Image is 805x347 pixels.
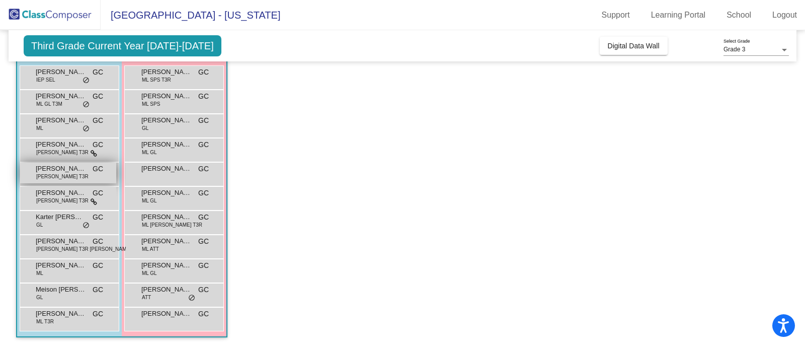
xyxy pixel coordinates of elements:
[198,212,209,223] span: GC
[36,173,89,180] span: [PERSON_NAME] T3R
[198,67,209,78] span: GC
[93,236,103,247] span: GC
[93,164,103,174] span: GC
[198,260,209,271] span: GC
[36,245,131,253] span: [PERSON_NAME] T3R [PERSON_NAME]
[141,115,192,125] span: [PERSON_NAME]
[93,212,103,223] span: GC
[142,149,157,156] span: ML GL
[83,77,90,85] span: do_not_disturb_alt
[600,37,668,55] button: Digital Data Wall
[83,101,90,109] span: do_not_disturb_alt
[608,42,660,50] span: Digital Data Wall
[142,294,151,301] span: ATT
[36,140,86,150] span: [PERSON_NAME] [PERSON_NAME]
[141,140,192,150] span: [PERSON_NAME]
[142,197,157,204] span: ML GL
[643,7,714,23] a: Learning Portal
[36,67,86,77] span: [PERSON_NAME]
[36,221,43,229] span: GL
[36,212,86,222] span: Karter [PERSON_NAME]
[93,285,103,295] span: GC
[764,7,805,23] a: Logout
[141,236,192,246] span: [PERSON_NAME]
[93,260,103,271] span: GC
[83,125,90,133] span: do_not_disturb_alt
[36,197,89,204] span: [PERSON_NAME] T3R
[141,285,192,295] span: [PERSON_NAME]
[36,115,86,125] span: [PERSON_NAME]
[36,188,86,198] span: [PERSON_NAME] De [PERSON_NAME]
[36,309,86,319] span: [PERSON_NAME]
[142,221,202,229] span: ML [PERSON_NAME] T3R
[723,46,745,53] span: Grade 3
[36,269,43,277] span: ML
[36,285,86,295] span: Meison [PERSON_NAME]
[36,76,55,84] span: IEP SEL
[83,222,90,230] span: do_not_disturb_alt
[36,91,86,101] span: [PERSON_NAME]
[141,91,192,101] span: [PERSON_NAME]
[36,124,43,132] span: ML
[36,260,86,270] span: [PERSON_NAME]
[36,294,43,301] span: GL
[93,140,103,150] span: GC
[142,100,160,108] span: ML SPS
[24,35,221,56] span: Third Grade Current Year [DATE]-[DATE]
[36,318,54,325] span: ML T3R
[36,164,86,174] span: [PERSON_NAME]
[142,269,157,277] span: ML GL
[93,67,103,78] span: GC
[142,245,159,253] span: ML ATT
[198,115,209,126] span: GC
[141,188,192,198] span: [PERSON_NAME]
[198,91,209,102] span: GC
[141,260,192,270] span: [PERSON_NAME] [PERSON_NAME]
[188,294,195,302] span: do_not_disturb_alt
[141,67,192,77] span: [PERSON_NAME]
[93,188,103,198] span: GC
[101,7,280,23] span: [GEOGRAPHIC_DATA] - [US_STATE]
[36,100,62,108] span: ML GL T3M
[93,309,103,319] span: GC
[36,149,89,156] span: [PERSON_NAME] T3R
[718,7,759,23] a: School
[36,236,86,246] span: [PERSON_NAME]
[594,7,638,23] a: Support
[198,309,209,319] span: GC
[198,285,209,295] span: GC
[198,140,209,150] span: GC
[198,164,209,174] span: GC
[142,124,148,132] span: GL
[141,309,192,319] span: [PERSON_NAME]
[198,188,209,198] span: GC
[198,236,209,247] span: GC
[142,76,171,84] span: ML SPS T3R
[93,115,103,126] span: GC
[141,212,192,222] span: [PERSON_NAME]
[93,91,103,102] span: GC
[141,164,192,174] span: [PERSON_NAME]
